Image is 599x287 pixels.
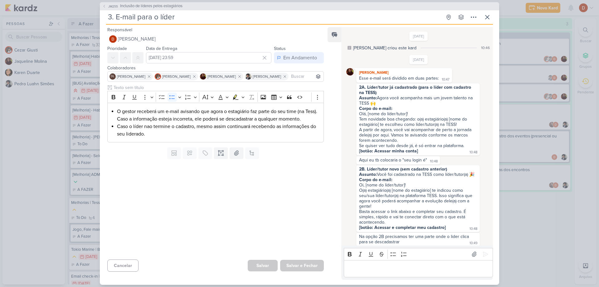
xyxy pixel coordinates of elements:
div: Agora você acompanha mais um jovem talento na TESS 🙌 [359,95,477,106]
img: Jaqueline Molina [346,68,354,76]
div: Editor toolbar [107,91,324,103]
button: Em Andamento [274,52,324,63]
div: [PERSON_NAME] [358,69,451,76]
input: Kard Sem Título [106,12,442,23]
li: Caso o líder nao termine o cadastro, mesmo assim continuará recebendo as informações do seu lider... [117,123,320,138]
span: [PERSON_NAME] [118,35,156,43]
label: Responsável [107,27,132,32]
div: 10:46 [481,45,490,51]
label: Status [274,46,286,51]
img: Davi Elias Teixeira [109,35,117,43]
div: Danilo Leite [110,73,116,80]
div: A partir de agora, você vai acompanhar de perto a jornada dele(a) por aqui. Vamos te avisando con... [359,127,477,143]
strong: 2A. Líder/tutor já cadastrado (para o líder com cadastro na TESS) [359,85,472,95]
div: 10:48 [470,226,477,231]
div: Esse e-mail será dividido em duas partes: [359,76,439,81]
span: [PERSON_NAME] [162,74,191,79]
button: [PERSON_NAME] [107,33,324,45]
div: Colaboradores [107,65,324,71]
label: Data de Entrega [146,46,177,51]
div: O(a) estagiário(a) [nome do estagiário] te indicou como seu/sua líder/tutor(a) na plataforma TESS... [359,188,477,209]
li: O gestor receberá um e-mail avisando que agora o estagiário faz parte do seu time (na Tess). Caso... [117,108,320,123]
strong: Corpo do e-mail: [359,177,392,182]
div: Editor editing area: main [344,260,493,277]
input: Texto sem título [112,84,324,91]
strong: [botão: Acessar e completar meu cadastro] [359,225,446,230]
strong: Assunto: [359,172,377,177]
div: 10:48 [430,159,438,164]
div: [PERSON_NAME] criou este kard [353,45,416,51]
span: [PERSON_NAME] [117,74,145,79]
div: Você foi cadastrado na TESS como líder/tutor(a) 🎉 [359,172,477,177]
p: DL [111,75,114,78]
label: Prioridade [107,46,127,51]
div: Tem novidade boa chegando: o(a) estagiário(a) [nome do estagiário] te escolheu como líder/tutor(a... [359,116,477,127]
span: [PERSON_NAME] [207,74,236,79]
div: Se quiser ver tudo desde já, é só entrar na plataforma. [359,143,477,148]
div: 10:49 [470,241,477,246]
div: 10:47 [442,77,450,82]
div: Editor toolbar [344,248,493,260]
div: Basta acessar o link abaixo e completar seu cadastro. É simples, rápido e vai te conectar direto ... [359,209,477,225]
div: Editor editing area: main [107,103,324,142]
img: Pedro Luahn Simões [245,73,251,80]
strong: 2B. Líder/tutor novo (sem cadastro anterior) [359,166,447,172]
div: 10:48 [470,150,477,155]
div: Aqui eu tb colocaria o "seu login é" [359,157,427,163]
input: Select a date [146,52,271,63]
img: Jaqueline Molina [200,73,206,80]
button: Cancelar [107,260,139,272]
div: Oi, [nome do líder/tutor]! [359,177,477,188]
div: Em Andamento [283,54,317,62]
img: Cezar Giusti [155,73,161,80]
span: [PERSON_NAME] [253,74,281,79]
input: Buscar [290,73,322,80]
strong: Assunto: [359,95,377,101]
div: Olá, [nome do líder/tutor]! [359,106,477,116]
strong: [botão: Acessar minha conta] [359,148,418,154]
strong: Corpo do e-mail: [359,106,392,111]
div: Na opção 2B precisamos ter uma parte onde o lider clica para se descadastrar [359,234,470,245]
